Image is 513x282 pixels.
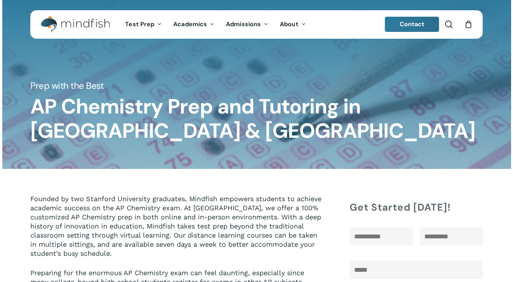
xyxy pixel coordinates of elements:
[350,200,483,214] h4: Get Started [DATE]!
[220,21,274,28] a: Admissions
[173,20,207,28] span: Academics
[119,21,168,28] a: Test Prep
[125,20,154,28] span: Test Prep
[30,194,323,268] p: Founded by two Stanford University graduates, Mindfish empowers students to achieve academic succ...
[30,95,482,143] h1: AP Chemistry Prep and Tutoring in [GEOGRAPHIC_DATA] & [GEOGRAPHIC_DATA]
[280,20,298,28] span: About
[30,10,483,39] header: Main Menu
[274,21,312,28] a: About
[464,20,472,28] a: Cart
[400,20,425,28] span: Contact
[385,17,439,32] a: Contact
[119,10,311,39] nav: Main Menu
[226,20,261,28] span: Admissions
[168,21,220,28] a: Academics
[30,80,482,92] h5: Prep with the Best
